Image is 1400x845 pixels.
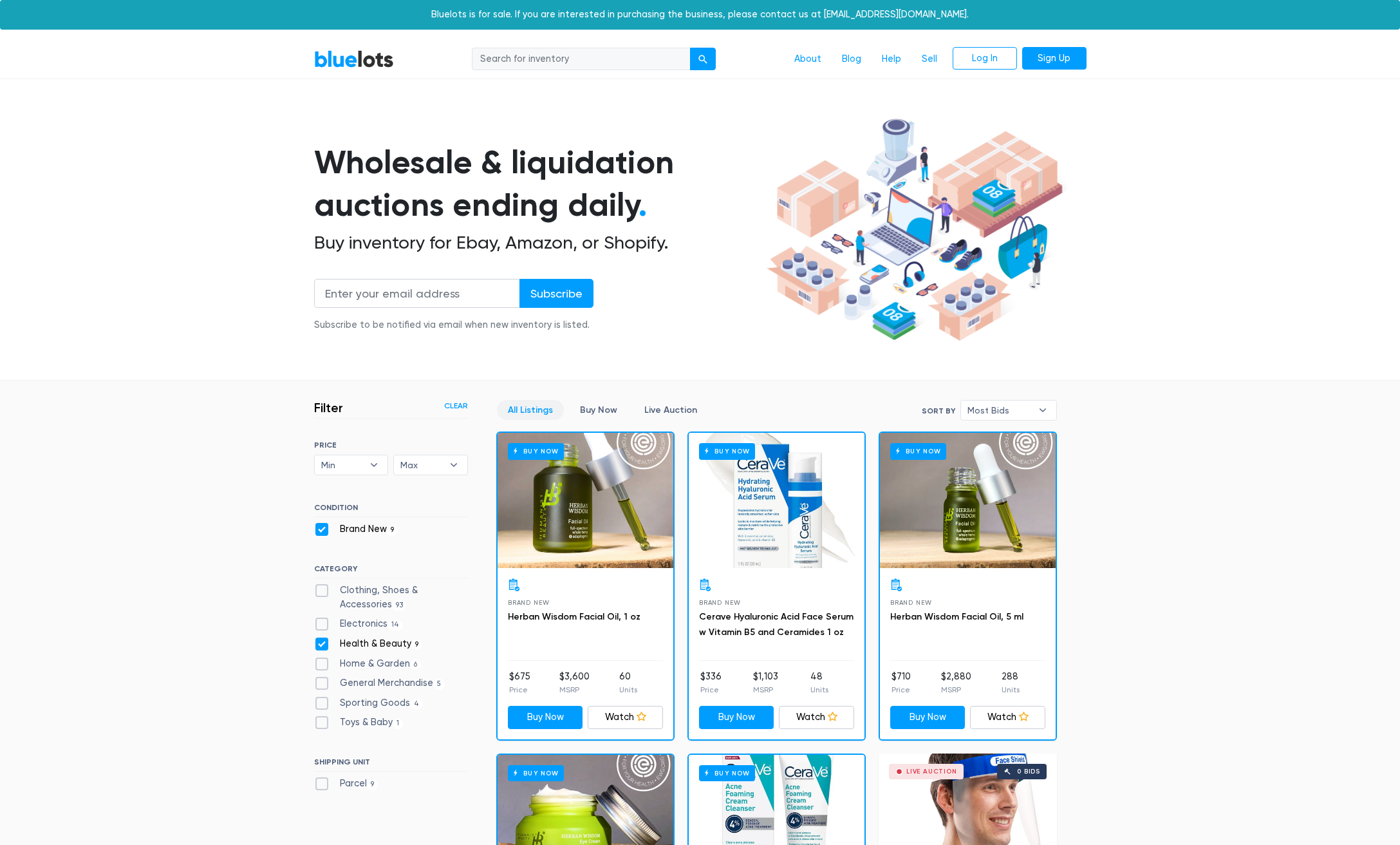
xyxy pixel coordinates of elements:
[699,765,755,781] h6: Buy Now
[314,318,593,332] div: Subscribe to be notified via email when new inventory is listed.
[367,780,378,790] span: 9
[1002,684,1020,696] p: Units
[700,684,722,696] p: Price
[314,50,394,68] a: BlueLots
[508,611,640,622] a: Herban Wisdom Facial Oil, 1 oz
[508,599,550,606] span: Brand New
[314,777,378,791] label: Parcel
[410,699,424,709] span: 4
[784,47,832,71] a: About
[314,657,422,671] label: Home & Garden
[508,765,564,781] h6: Buy Now
[633,400,708,420] a: Live Auction
[1029,401,1056,420] b: ▾
[400,455,443,475] span: Max
[509,684,530,696] p: Price
[941,670,971,696] li: $2,880
[314,617,404,631] label: Electronics
[440,455,467,475] b: ▾
[941,684,971,696] p: MSRP
[619,684,637,696] p: Units
[922,405,955,417] label: Sort By
[911,47,947,71] a: Sell
[689,433,864,568] a: Buy Now
[810,670,828,696] li: 48
[314,696,424,710] label: Sporting Goods
[753,684,778,696] p: MSRP
[314,564,468,578] h6: CATEGORY
[314,503,468,517] h6: CONDITION
[411,640,423,650] span: 9
[890,611,1023,622] a: Herban Wisdom Facial Oil, 5 ml
[880,433,1056,568] a: Buy Now
[699,706,774,729] a: Buy Now
[387,620,404,631] span: 14
[314,637,423,651] label: Health & Beauty
[953,47,1017,70] a: Log In
[967,401,1032,420] span: Most Bids
[508,706,583,729] a: Buy Now
[832,47,872,71] a: Blog
[588,706,663,729] a: Watch
[410,660,422,670] span: 6
[559,684,590,696] p: MSRP
[700,670,722,696] li: $336
[906,768,957,775] div: Live Auction
[314,400,343,415] h3: Filter
[891,670,911,696] li: $710
[569,400,628,420] a: Buy Now
[762,113,1067,347] img: hero-ee84e7d0318cb26816c560f6b4441b76977f77a177738b4e94f68c95b2b83dbb.png
[314,757,468,772] h6: SHIPPING UNIT
[891,684,911,696] p: Price
[810,684,828,696] p: Units
[559,670,590,696] li: $3,600
[433,679,445,689] span: 5
[360,455,387,475] b: ▾
[497,400,564,420] a: All Listings
[498,433,673,568] a: Buy Now
[1017,768,1040,775] div: 0 bids
[314,279,520,308] input: Enter your email address
[314,522,398,536] label: Brand New
[314,676,445,690] label: General Merchandise
[387,525,398,535] span: 9
[890,443,946,459] h6: Buy Now
[314,441,468,450] h6: PRICE
[699,599,741,606] span: Brand New
[1022,47,1087,70] a: Sign Up
[314,716,404,730] label: Toys & Baby
[872,47,911,71] a: Help
[508,443,564,459] h6: Buy Now
[314,141,762,227] h1: Wholesale & liquidation auctions ending daily
[472,48,691,71] input: Search for inventory
[392,600,407,611] span: 93
[509,670,530,696] li: $675
[890,706,966,729] a: Buy Now
[444,400,468,412] a: Clear
[619,670,637,696] li: 60
[890,599,932,606] span: Brand New
[314,232,762,254] h2: Buy inventory for Ebay, Amazon, or Shopify.
[393,719,404,729] span: 1
[699,611,854,638] a: Cerave Hyaluronic Acid Face Serum w Vitamin B5 and Ceramides 1 oz
[753,670,778,696] li: $1,103
[699,443,755,459] h6: Buy Now
[639,185,647,224] span: .
[314,584,468,611] label: Clothing, Shoes & Accessories
[779,706,854,729] a: Watch
[321,455,364,475] span: Min
[970,706,1045,729] a: Watch
[1002,670,1020,696] li: 288
[519,279,593,308] input: Subscribe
